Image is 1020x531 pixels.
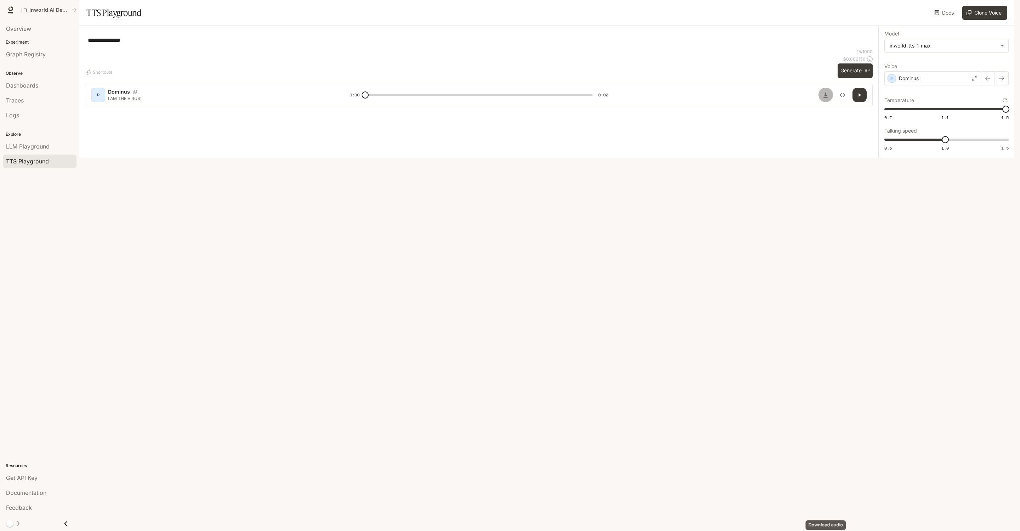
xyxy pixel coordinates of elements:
span: 1.0 [941,145,949,151]
p: Dominus [899,75,919,82]
span: 1.5 [1001,114,1009,121]
span: 0:02 [598,91,608,99]
button: Inspect [835,88,850,102]
div: inworld-tts-1-max [890,42,997,49]
div: Download audio [806,520,846,530]
div: D [92,89,104,101]
p: 15 / 1000 [857,49,873,55]
button: Clone Voice [962,6,1007,20]
p: ⌘⏎ [865,69,870,73]
button: Reset to default [1001,96,1009,104]
p: $ 0.000150 [843,56,866,62]
span: 1.5 [1001,145,1009,151]
p: Temperature [884,98,914,103]
span: 0.5 [884,145,892,151]
button: Copy Voice ID [130,90,140,94]
p: Inworld AI Demos [29,7,69,13]
p: Talking speed [884,128,917,133]
span: 0.7 [884,114,892,121]
a: Docs [933,6,957,20]
p: Model [884,31,899,36]
div: inworld-tts-1-max [885,39,1008,52]
button: Generate⌘⏎ [838,63,873,78]
p: Dominus [108,88,130,95]
button: Download audio [818,88,833,102]
span: 1.1 [941,114,949,121]
p: I AM THE VIRUS! [108,95,333,101]
button: All workspaces [18,3,80,17]
button: Shortcuts [85,67,115,78]
span: 0:00 [350,91,359,99]
p: Voice [884,64,897,69]
h1: TTS Playground [86,6,141,20]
